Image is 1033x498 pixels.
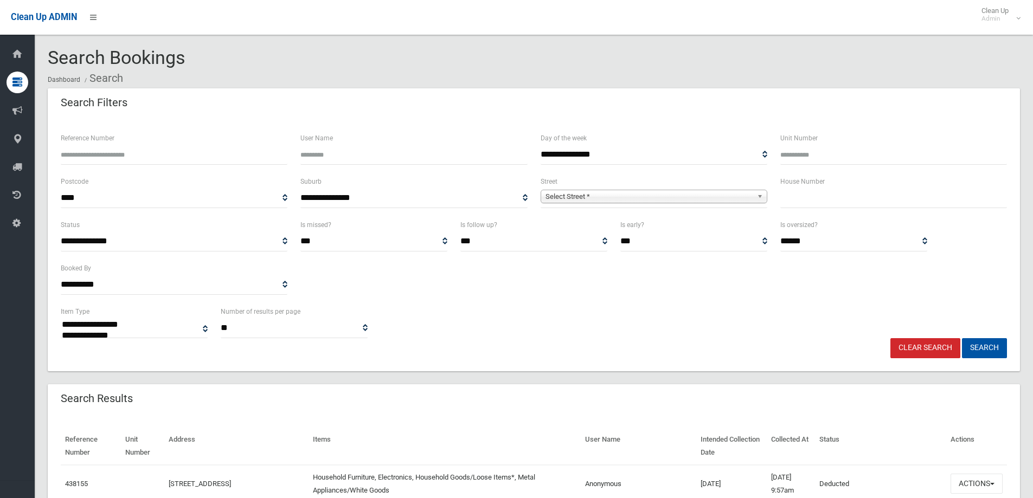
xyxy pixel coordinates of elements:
[946,428,1007,465] th: Actions
[48,388,146,409] header: Search Results
[962,338,1007,358] button: Search
[541,176,557,187] label: Street
[581,428,696,465] th: User Name
[300,132,333,144] label: User Name
[61,219,80,231] label: Status
[780,219,818,231] label: Is oversized?
[890,338,960,358] a: Clear Search
[460,219,497,231] label: Is follow up?
[61,132,114,144] label: Reference Number
[309,428,581,465] th: Items
[65,480,88,488] a: 438155
[61,176,88,187] label: Postcode
[169,480,231,488] a: [STREET_ADDRESS]
[951,474,1003,494] button: Actions
[976,7,1019,23] span: Clean Up
[815,428,946,465] th: Status
[981,15,1009,23] small: Admin
[541,132,587,144] label: Day of the week
[61,262,91,274] label: Booked By
[300,219,331,231] label: Is missed?
[48,47,185,68] span: Search Bookings
[221,306,300,318] label: Number of results per page
[82,68,123,88] li: Search
[48,76,80,83] a: Dashboard
[546,190,753,203] span: Select Street *
[780,132,818,144] label: Unit Number
[121,428,164,465] th: Unit Number
[780,176,825,187] label: House Number
[696,428,767,465] th: Intended Collection Date
[620,219,644,231] label: Is early?
[767,428,815,465] th: Collected At
[11,12,77,22] span: Clean Up ADMIN
[164,428,309,465] th: Address
[48,92,140,113] header: Search Filters
[300,176,322,187] label: Suburb
[61,428,121,465] th: Reference Number
[61,306,89,318] label: Item Type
